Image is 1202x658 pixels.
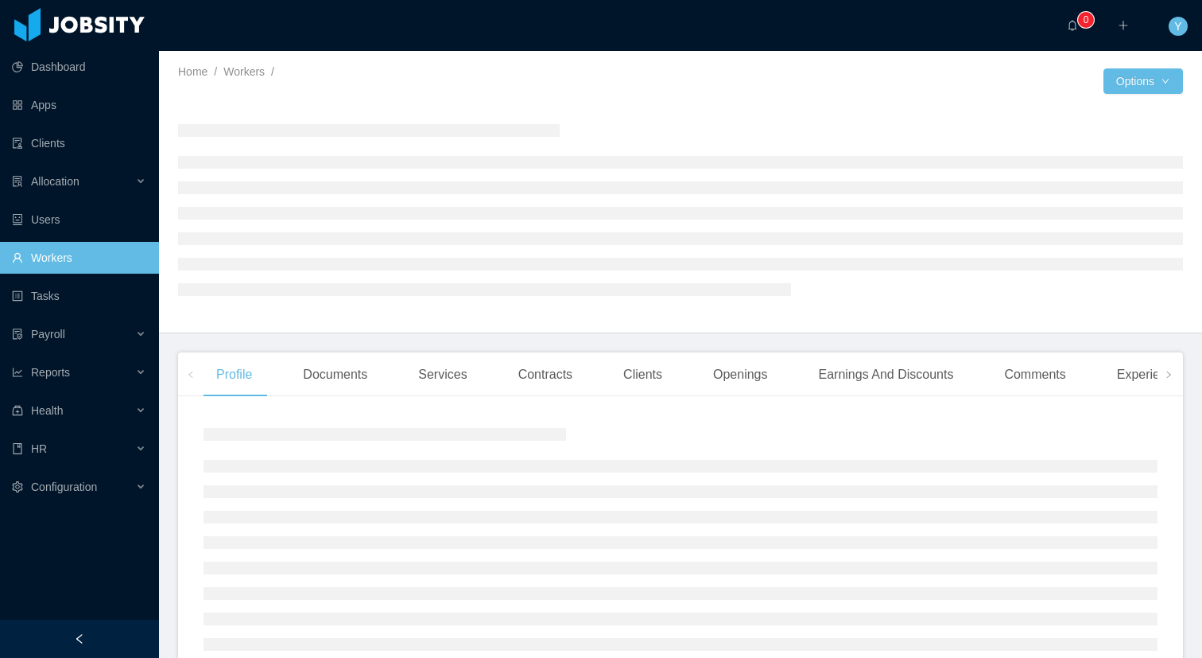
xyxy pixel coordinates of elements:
[12,89,146,121] a: icon: appstoreApps
[991,352,1078,397] div: Comments
[1103,68,1183,94] button: Optionsicon: down
[31,175,79,188] span: Allocation
[12,176,23,187] i: icon: solution
[31,404,63,417] span: Health
[12,280,146,312] a: icon: profileTasks
[12,329,23,340] i: icon: file-protect
[1078,12,1094,28] sup: 0
[271,65,274,78] span: /
[178,65,207,78] a: Home
[1165,371,1173,379] i: icon: right
[290,352,380,397] div: Documents
[12,127,146,159] a: icon: auditClients
[405,352,479,397] div: Services
[31,366,70,379] span: Reports
[1118,20,1129,31] i: icon: plus
[12,481,23,493] i: icon: setting
[12,204,146,236] a: icon: robotUsers
[1067,20,1078,31] i: icon: bell
[214,65,217,78] span: /
[611,352,675,397] div: Clients
[31,481,97,493] span: Configuration
[223,65,265,78] a: Workers
[204,352,265,397] div: Profile
[12,242,146,274] a: icon: userWorkers
[187,371,195,379] i: icon: left
[12,443,23,454] i: icon: book
[31,328,65,341] span: Payroll
[12,405,23,416] i: icon: medicine-box
[1174,17,1181,36] span: Y
[12,51,146,83] a: icon: pie-chartDashboard
[806,352,967,397] div: Earnings And Discounts
[1104,352,1193,397] div: Experience
[506,352,585,397] div: Contracts
[31,442,47,455] span: HR
[700,352,781,397] div: Openings
[12,367,23,378] i: icon: line-chart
